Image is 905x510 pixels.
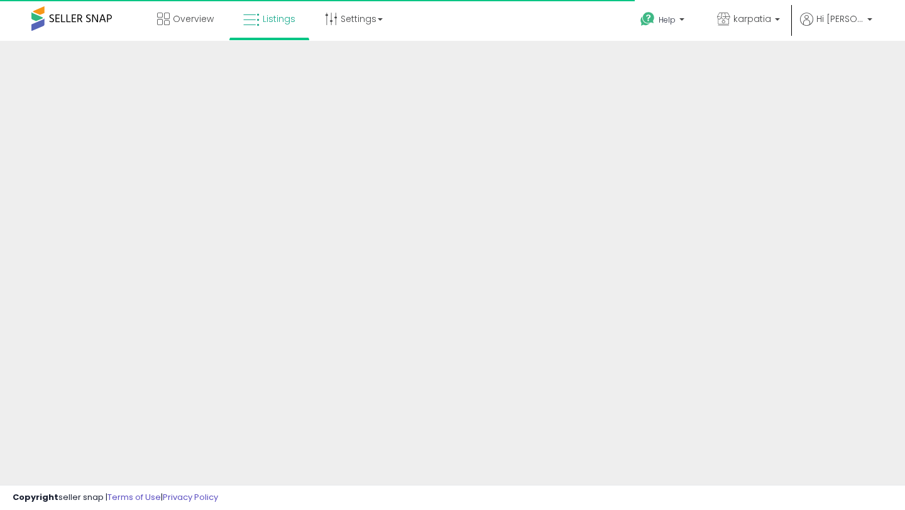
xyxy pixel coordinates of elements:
span: Help [659,14,676,25]
a: Privacy Policy [163,491,218,503]
a: Hi [PERSON_NAME] [800,13,872,41]
strong: Copyright [13,491,58,503]
span: Hi [PERSON_NAME] [816,13,864,25]
span: karpatia [733,13,771,25]
div: seller snap | | [13,492,218,504]
a: Terms of Use [107,491,161,503]
span: Listings [263,13,295,25]
a: Help [630,2,697,41]
i: Get Help [640,11,655,27]
span: Overview [173,13,214,25]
